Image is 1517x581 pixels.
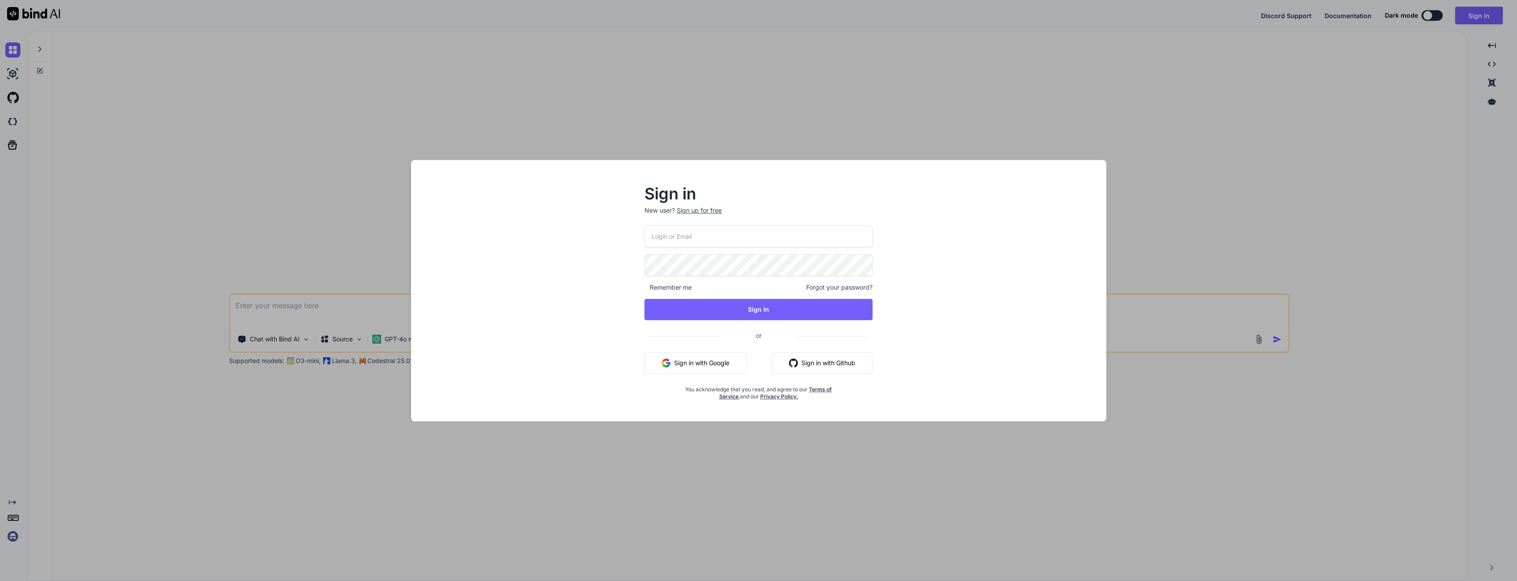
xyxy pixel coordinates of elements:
[644,352,747,374] button: Sign in with Google
[772,352,873,374] button: Sign in with Github
[720,325,797,346] span: or
[644,283,692,292] span: Remember me
[806,283,873,292] span: Forgot your password?
[662,359,671,367] img: google
[760,393,798,400] a: Privacy Policy.
[719,386,832,400] a: Terms of Service
[677,206,722,215] div: Sign up for free
[644,299,873,320] button: Sign In
[644,226,873,247] input: Login or Email
[682,381,835,400] div: You acknowledge that you read, and agree to our and our
[644,206,873,226] p: New user?
[644,187,873,201] h2: Sign in
[789,359,798,367] img: github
